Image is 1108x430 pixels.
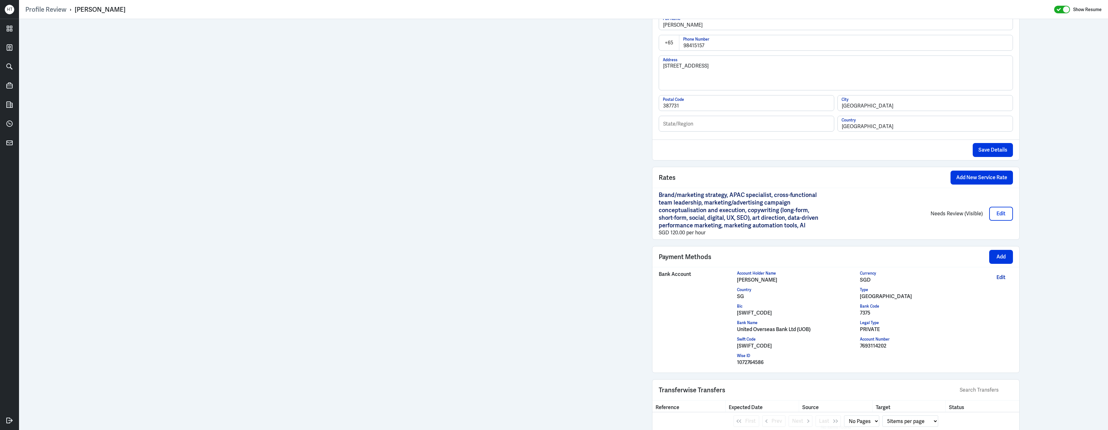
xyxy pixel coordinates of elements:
[659,56,1013,90] textarea: [STREET_ADDRESS]
[67,5,75,14] p: ›
[659,116,834,131] input: State/Region
[860,342,983,350] div: 7693114202
[860,270,983,276] div: Currency
[860,320,983,326] div: Legal Type
[799,401,873,413] th: Toggle SortBy
[989,207,1013,221] button: Edit
[816,415,841,427] button: Last
[659,15,1013,30] input: Full Name
[946,401,1019,413] th: Toggle SortBy
[860,303,983,309] div: Bank Code
[726,401,799,413] th: Toggle SortBy
[860,326,983,333] div: PRIVATE
[789,415,812,427] button: Next
[838,95,1013,111] input: City
[737,270,860,276] div: Account Holder Name
[973,143,1013,157] button: Save Details
[737,326,860,333] div: United Overseas Bank Ltd (UOB)
[737,303,860,309] div: Bic
[860,276,983,284] div: SGD
[819,417,829,425] span: Last
[838,116,1013,131] input: Country
[951,171,1013,185] button: Add New Service Rate
[659,385,725,395] span: Transferwise Transfers
[959,386,1013,394] input: Search Transfers
[107,25,475,424] iframe: https://ppcdn.hiredigital.com/users/9b152c25/a/497803296/marvin_resume.pdf?Expires=1757342424&Sig...
[737,309,860,317] div: [SWIFT_CODE]
[679,35,1013,50] input: Phone Number
[860,287,983,293] div: Type
[733,415,759,427] button: First
[1073,5,1102,14] label: Show Resume
[989,250,1013,264] button: Add
[737,353,860,359] div: Wise ID
[659,173,676,182] span: Rates
[737,320,860,326] div: Bank Name
[652,401,726,413] th: Toggle SortBy
[762,415,785,427] button: Prev
[659,229,821,236] div: SGD 120.00 per hour
[737,336,860,342] div: Swift Code
[659,252,711,262] span: Payment Methods
[659,191,821,229] p: Brand/marketing strategy, APAC specialist, cross-functional team leadership, marketing/advertisin...
[772,417,782,425] span: Prev
[737,276,860,284] div: [PERSON_NAME]
[821,210,983,218] p: Needs Review (Visible)
[737,293,860,300] div: SG
[792,417,803,425] span: Next
[737,342,860,350] div: [SWIFT_CODE]
[989,270,1013,284] button: Edit
[745,417,756,425] span: First
[737,287,860,293] div: Country
[659,95,834,111] input: Postal Code
[737,359,860,366] div: 1072764586
[860,293,983,300] div: [GEOGRAPHIC_DATA]
[659,270,712,278] p: Bank Account
[75,5,125,14] div: [PERSON_NAME]
[25,5,67,14] a: Profile Review
[5,5,14,14] div: H T
[860,336,983,342] div: Account Number
[860,309,983,317] div: 7375
[873,401,946,413] th: Toggle SortBy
